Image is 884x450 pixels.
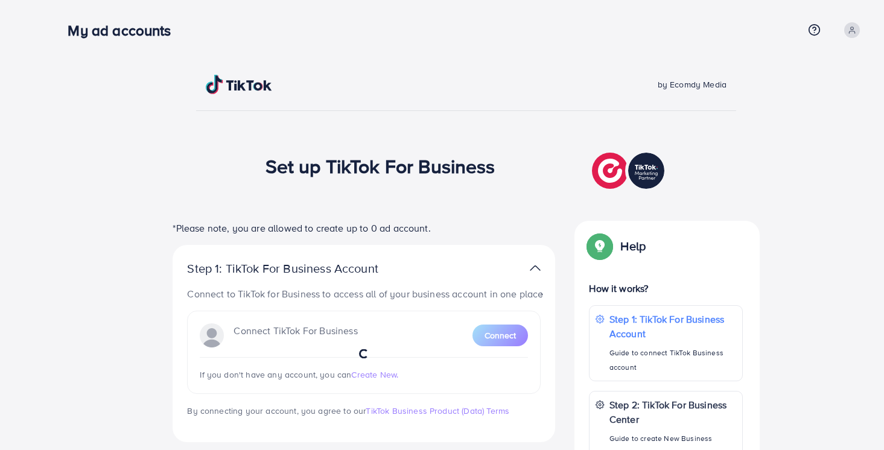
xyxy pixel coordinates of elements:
[592,150,667,192] img: TikTok partner
[173,221,555,235] p: *Please note, you are allowed to create up to 0 ad account.
[589,235,611,257] img: Popup guide
[68,22,180,39] h3: My ad accounts
[620,239,646,253] p: Help
[609,398,736,426] p: Step 2: TikTok For Business Center
[206,75,272,94] img: TikTok
[187,261,416,276] p: Step 1: TikTok For Business Account
[266,154,495,177] h1: Set up TikTok For Business
[609,346,736,375] p: Guide to connect TikTok Business account
[530,259,541,277] img: TikTok partner
[609,312,736,341] p: Step 1: TikTok For Business Account
[589,281,742,296] p: How it works?
[658,78,727,90] span: by Ecomdy Media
